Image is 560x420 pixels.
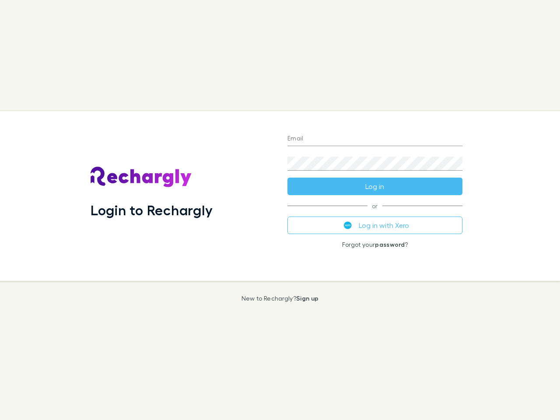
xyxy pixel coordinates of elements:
p: New to Rechargly? [241,295,319,302]
a: password [375,241,405,248]
img: Xero's logo [344,221,352,229]
a: Sign up [296,294,318,302]
button: Log in [287,178,462,195]
img: Rechargly's Logo [91,167,192,188]
button: Log in with Xero [287,217,462,234]
p: Forgot your ? [287,241,462,248]
h1: Login to Rechargly [91,202,213,218]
